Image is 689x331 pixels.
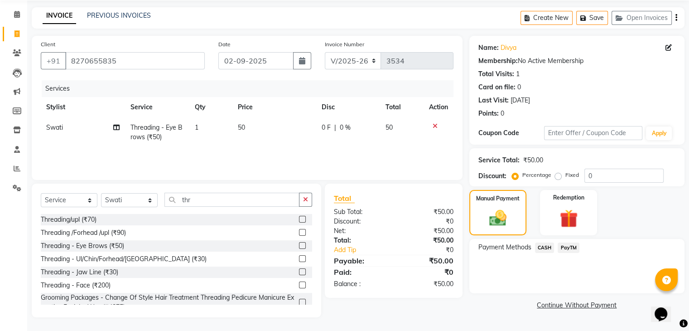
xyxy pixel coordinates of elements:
[327,207,394,217] div: Sub Total:
[478,128,544,138] div: Coupon Code
[478,43,499,53] div: Name:
[385,123,393,131] span: 50
[478,56,675,66] div: No Active Membership
[327,226,394,236] div: Net:
[41,228,126,238] div: Threading /Forhead /upl (₹90)
[476,195,520,203] label: Manual Payment
[334,123,336,132] span: |
[394,207,460,217] div: ₹50.00
[511,96,530,105] div: [DATE]
[232,97,316,117] th: Price
[41,254,207,264] div: Threading - Ul/Chin/Forhead/[GEOGRAPHIC_DATA] (₹30)
[565,171,579,179] label: Fixed
[646,127,672,140] button: Apply
[87,11,151,19] a: PREVIOUS INVOICES
[478,56,518,66] div: Membership:
[41,52,66,69] button: +91
[554,207,583,230] img: _gift.svg
[41,97,125,117] th: Stylist
[41,293,295,312] div: Grooming Packages - Change Of Style Hair Treatment Threading Pedicure Manicure Executive Facial +...
[558,243,579,253] span: PayTM
[41,40,55,49] label: Client
[327,279,394,289] div: Balance :
[325,40,364,49] label: Invoice Number
[46,123,63,131] span: Swati
[394,236,460,245] div: ₹50.00
[517,83,521,92] div: 0
[612,11,672,25] button: Open Invoices
[405,245,460,255] div: ₹0
[195,123,198,131] span: 1
[424,97,453,117] th: Action
[478,171,506,181] div: Discount:
[65,52,205,69] input: Search by Name/Mobile/Email/Code
[380,97,424,117] th: Total
[43,8,76,24] a: INVOICE
[327,217,394,226] div: Discount:
[327,245,405,255] a: Add Tip
[41,215,96,224] div: Threading/upl (₹70)
[394,226,460,236] div: ₹50.00
[553,194,584,202] label: Redemption
[523,156,543,165] div: ₹50.00
[394,217,460,226] div: ₹0
[189,97,232,117] th: Qty
[394,279,460,289] div: ₹50.00
[520,11,573,25] button: Create New
[535,243,554,253] span: CASH
[322,123,331,132] span: 0 F
[478,83,516,92] div: Card on file:
[484,208,512,228] img: _cash.svg
[327,255,394,266] div: Payable:
[340,123,351,132] span: 0 %
[394,255,460,266] div: ₹50.00
[478,243,531,252] span: Payment Methods
[576,11,608,25] button: Save
[316,97,380,117] th: Disc
[41,241,124,251] div: Threading - Eye Brows (₹50)
[218,40,231,49] label: Date
[471,301,683,310] a: Continue Without Payment
[41,268,118,277] div: Threading - Jaw Line (₹30)
[238,123,245,131] span: 50
[394,267,460,277] div: ₹0
[327,267,394,277] div: Paid:
[42,80,460,97] div: Services
[516,69,520,79] div: 1
[164,193,299,207] input: Search or Scan
[478,109,499,118] div: Points:
[478,96,509,105] div: Last Visit:
[522,171,551,179] label: Percentage
[130,123,183,141] span: Threading - Eye Brows (₹50)
[478,69,514,79] div: Total Visits:
[327,236,394,245] div: Total:
[501,109,504,118] div: 0
[651,295,680,322] iframe: chat widget
[125,97,189,117] th: Service
[334,194,355,203] span: Total
[501,43,516,53] a: Divya
[41,281,111,290] div: Threading - Face (₹200)
[478,156,520,165] div: Service Total:
[544,126,643,140] input: Enter Offer / Coupon Code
